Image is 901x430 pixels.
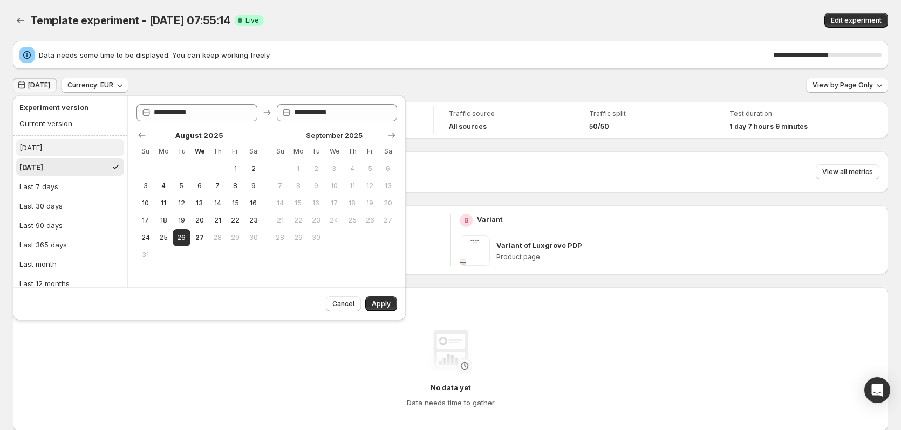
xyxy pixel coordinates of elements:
button: Sunday September 28 2025 [271,229,289,246]
button: Wednesday August 6 2025 [190,177,208,195]
span: 1 [231,164,240,173]
button: Monday August 11 2025 [154,195,172,212]
div: Last month [19,259,57,269]
button: Monday September 29 2025 [289,229,307,246]
span: 17 [330,199,339,207]
a: Traffic split50/50 [589,108,699,132]
span: 25 [347,216,357,225]
span: 3 [141,182,150,190]
span: 5 [177,182,186,190]
th: Tuesday [307,143,325,160]
button: Thursday August 7 2025 [208,177,226,195]
span: 22 [231,216,240,225]
div: [DATE] [19,142,42,153]
span: 31 [141,251,150,259]
th: Monday [154,143,172,160]
button: Monday September 8 2025 [289,177,307,195]
span: Live [245,16,259,25]
button: Show next month, October 2025 [384,128,399,143]
div: Last 7 days [19,181,58,192]
span: 9 [249,182,258,190]
button: Saturday September 20 2025 [379,195,397,212]
span: 8 [293,182,303,190]
span: 29 [293,233,303,242]
span: 4 [159,182,168,190]
th: Friday [227,143,244,160]
th: Tuesday [173,143,190,160]
span: 3 [330,164,339,173]
div: Current version [19,118,72,129]
img: No data yet [429,330,472,373]
button: Currency: EUR [61,78,128,93]
span: Sa [384,147,393,156]
button: Tuesday September 9 2025 [307,177,325,195]
span: 15 [293,199,303,207]
button: Edit experiment [824,13,888,28]
span: 16 [311,199,320,207]
span: 4 [347,164,357,173]
button: Last 12 months [16,275,124,292]
span: 8 [231,182,240,190]
span: Template experiment - [DATE] 07:55:14 [30,14,230,27]
span: Tu [311,147,320,156]
span: 13 [195,199,204,207]
span: 2 [311,164,320,173]
button: Saturday September 6 2025 [379,160,397,177]
span: 28 [276,233,285,242]
span: 29 [231,233,240,242]
button: Thursday September 4 2025 [343,160,361,177]
span: 6 [195,182,204,190]
button: Wednesday August 20 2025 [190,212,208,229]
button: Tuesday August 19 2025 [173,212,190,229]
button: Tuesday September 2 2025 [307,160,325,177]
button: Sunday August 17 2025 [136,212,154,229]
button: Monday September 22 2025 [289,212,307,229]
button: Sunday August 24 2025 [136,229,154,246]
th: Wednesday [325,143,343,160]
span: 50/50 [589,122,609,131]
span: Tu [177,147,186,156]
span: 17 [141,216,150,225]
span: 14 [213,199,222,207]
span: 10 [330,182,339,190]
h2: Performance over time [22,296,879,307]
div: Last 30 days [19,200,63,211]
th: Saturday [379,143,397,160]
button: Saturday August 2 2025 [244,160,262,177]
button: [DATE] [16,139,124,156]
span: 30 [249,233,258,242]
span: 12 [365,182,374,190]
button: Saturday September 13 2025 [379,177,397,195]
span: 30 [311,233,320,242]
button: Start of range Tuesday August 26 2025 [173,229,190,246]
button: Friday August 8 2025 [227,177,244,195]
span: 18 [159,216,168,225]
button: Wednesday September 24 2025 [325,212,343,229]
button: Back [13,13,28,28]
span: 2 [249,164,258,173]
button: View by:Page Only [806,78,888,93]
span: 9 [311,182,320,190]
a: Traffic sourceAll sources [449,108,558,132]
span: 24 [141,233,150,242]
span: 11 [159,199,168,207]
span: Currency: EUR [67,81,113,89]
span: 22 [293,216,303,225]
button: Tuesday August 5 2025 [173,177,190,195]
span: 11 [347,182,357,190]
button: Saturday August 30 2025 [244,229,262,246]
span: 21 [276,216,285,225]
button: Wednesday September 3 2025 [325,160,343,177]
button: Cancel [326,296,361,311]
button: Thursday September 11 2025 [343,177,361,195]
span: Apply [372,300,391,308]
span: 27 [384,216,393,225]
th: Saturday [244,143,262,160]
th: Thursday [343,143,361,160]
button: Friday September 5 2025 [361,160,379,177]
span: 14 [276,199,285,207]
button: Sunday September 14 2025 [271,195,289,212]
button: Tuesday September 23 2025 [307,212,325,229]
span: Cancel [332,300,354,308]
a: Test duration1 day 7 hours 9 minutes [729,108,839,132]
